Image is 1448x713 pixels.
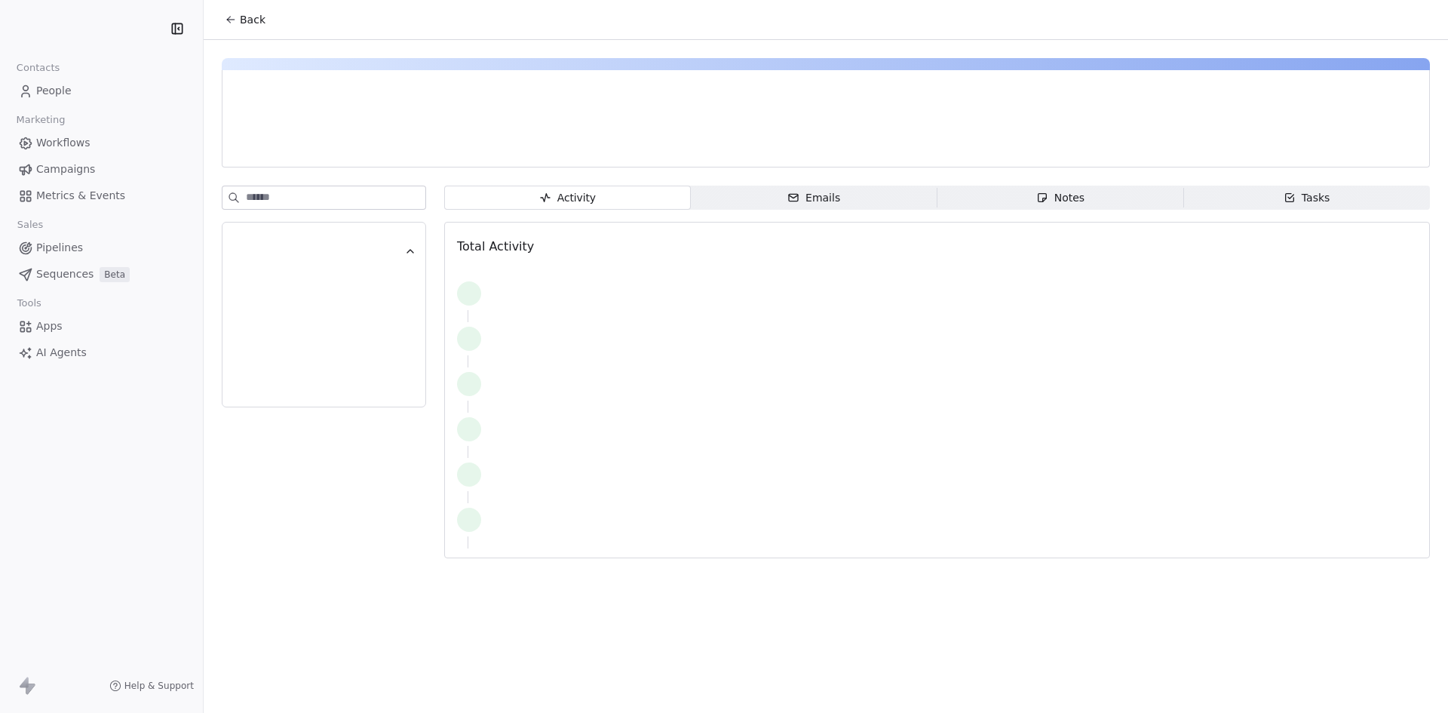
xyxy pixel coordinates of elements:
span: Help & Support [124,680,194,692]
span: Marketing [10,109,72,131]
span: AI Agents [36,345,87,361]
span: Pipelines [36,240,83,256]
a: AI Agents [12,340,191,365]
div: Tasks [1284,190,1330,206]
button: Back [216,6,275,33]
span: Contacts [10,57,66,79]
a: Metrics & Events [12,183,191,208]
span: Metrics & Events [36,188,125,204]
span: Sequences [36,266,94,282]
span: Back [240,12,265,27]
span: Apps [36,318,63,334]
span: Workflows [36,135,90,151]
span: Total Activity [457,239,534,254]
a: SequencesBeta [12,262,191,287]
a: Help & Support [109,680,194,692]
span: Campaigns [36,161,95,177]
span: Sales [11,214,50,236]
a: People [12,78,191,103]
span: Tools [11,292,48,315]
span: People [36,83,72,99]
a: Apps [12,314,191,339]
div: Notes [1036,190,1084,206]
a: Workflows [12,131,191,155]
div: Emails [787,190,840,206]
a: Pipelines [12,235,191,260]
span: Beta [100,267,130,282]
a: Campaigns [12,157,191,182]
